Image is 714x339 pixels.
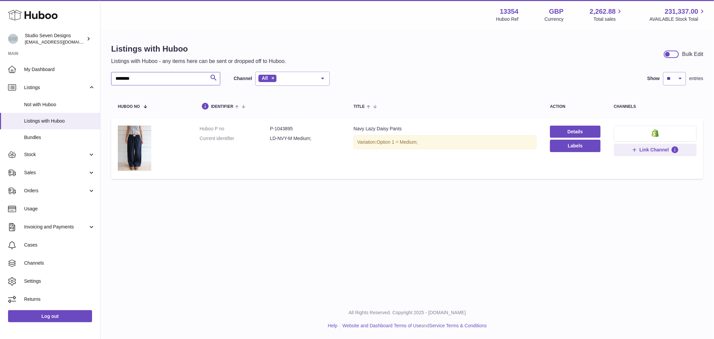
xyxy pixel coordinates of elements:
span: Channels [24,260,95,266]
span: 2,262.88 [590,7,616,16]
span: entries [689,75,703,82]
strong: 13354 [500,7,519,16]
dt: Huboo P no [200,126,270,132]
button: Link Channel [614,144,697,156]
span: My Dashboard [24,66,95,73]
img: internalAdmin-13354@internal.huboo.com [8,34,18,44]
p: All Rights Reserved. Copyright 2025 - [DOMAIN_NAME] [106,310,709,316]
span: Cases [24,242,95,248]
span: 231,337.00 [665,7,698,16]
img: shopify-small.png [652,129,659,137]
div: action [550,105,600,109]
div: channels [614,105,697,109]
li: and [340,323,487,329]
a: Log out [8,310,92,322]
strong: GBP [549,7,563,16]
span: Huboo no [118,105,140,109]
span: title [353,105,365,109]
span: Link Channel [639,147,669,153]
a: Help [328,323,337,328]
div: Currency [545,16,564,22]
h1: Listings with Huboo [111,44,286,54]
span: Orders [24,188,88,194]
span: Bundles [24,134,95,141]
p: Listings with Huboo - any items here can be sent or dropped off to Huboo. [111,58,286,65]
span: Usage [24,206,95,212]
a: 2,262.88 Total sales [590,7,624,22]
div: Variation: [353,135,537,149]
div: Navy Lazy Daisy Pants [353,126,537,132]
dd: LD-NVY-M Medium; [270,135,340,142]
span: Listings with Huboo [24,118,95,124]
a: Service Terms & Conditions [429,323,487,328]
div: Studio Seven Designs [25,32,85,45]
span: [EMAIL_ADDRESS][DOMAIN_NAME] [25,39,98,45]
span: Invoicing and Payments [24,224,88,230]
span: All [262,75,268,81]
span: Option 1 = Medium; [377,139,418,145]
label: Show [647,75,660,82]
span: AVAILABLE Stock Total [649,16,706,22]
a: Website and Dashboard Terms of Use [342,323,421,328]
span: Not with Huboo [24,101,95,108]
span: Stock [24,151,88,158]
span: Sales [24,169,88,176]
button: Labels [550,140,600,152]
div: Bulk Edit [682,51,703,58]
span: Total sales [593,16,623,22]
img: Navy Lazy Daisy Pants [118,126,151,171]
dd: P-1043895 [270,126,340,132]
div: Huboo Ref [496,16,519,22]
span: Settings [24,278,95,284]
span: Listings [24,84,88,91]
a: 231,337.00 AVAILABLE Stock Total [649,7,706,22]
span: Returns [24,296,95,302]
label: Channel [234,75,252,82]
dt: Current identifier [200,135,270,142]
a: Details [550,126,600,138]
span: identifier [211,105,233,109]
